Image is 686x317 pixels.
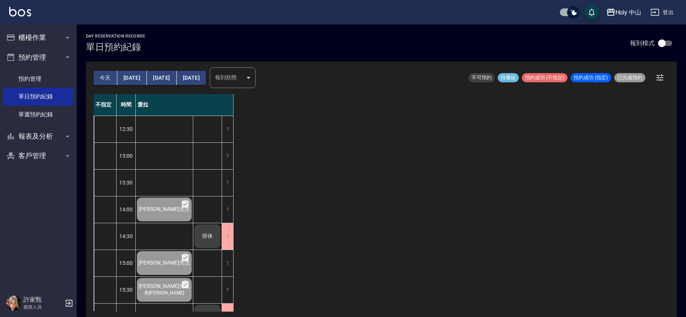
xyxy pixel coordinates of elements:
span: [PERSON_NAME]先生 [137,260,192,266]
img: Person [6,296,21,311]
span: 預約成功 (指定) [571,74,611,81]
h2: day Reservation records [86,34,145,39]
span: 預約成功 (不指定) [522,74,568,81]
div: 15:00 [117,250,136,276]
div: 14:00 [117,196,136,223]
a: 單週預約紀錄 [3,106,74,123]
div: 13:00 [117,142,136,169]
div: Holy 中山 [615,8,642,17]
h5: 許家甄 [23,296,63,304]
div: 1 [222,116,233,142]
div: 1 [222,143,233,169]
div: 13:30 [117,169,136,196]
button: 報表及分析 [3,126,74,146]
a: 預約管理 [3,70,74,88]
div: 12:30 [117,116,136,142]
span: 不可預約 [469,74,495,81]
div: 1 [222,170,233,196]
button: [DATE] [147,71,176,85]
button: 櫃檯作業 [3,28,74,47]
div: 1 [222,196,233,223]
button: 今天 [94,71,117,85]
div: 14:30 [117,223,136,250]
span: 已完成預約 [614,74,645,81]
p: 報到模式 [630,39,655,47]
span: [PERSON_NAME]先生 [137,206,192,213]
button: Holy 中山 [603,5,645,20]
div: 時間 [117,94,136,116]
button: save [584,5,599,20]
button: 登出 [647,5,677,20]
div: 1 [222,250,233,276]
span: 排休 [201,233,214,240]
span: 待審核 [498,74,519,81]
p: 服務人員 [23,304,63,310]
div: 1 [222,277,233,303]
button: [DATE] [117,71,147,85]
h3: 單日預約紀錄 [86,42,145,52]
span: [PERSON_NAME]先生 [137,283,192,290]
button: [DATE] [177,71,206,85]
img: Logo [9,7,31,16]
div: 不指定 [94,94,117,116]
a: 單日預約紀錄 [3,88,74,105]
div: 愛拉 [136,94,234,116]
button: 客戶管理 [3,146,74,166]
button: 預約管理 [3,47,74,67]
div: 15:30 [117,276,136,303]
span: 夠[PERSON_NAME] [143,290,186,296]
div: 1 [222,223,233,250]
